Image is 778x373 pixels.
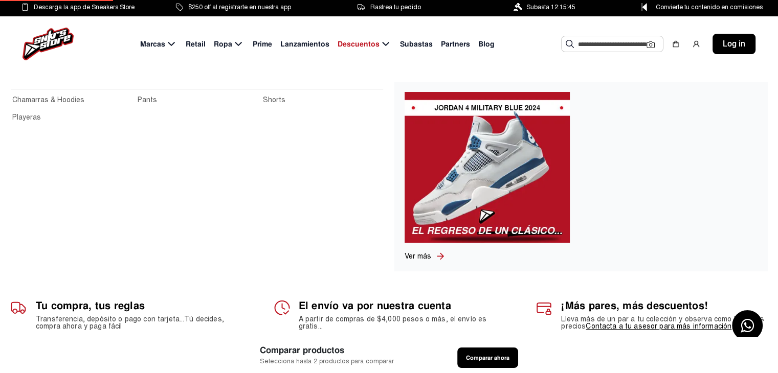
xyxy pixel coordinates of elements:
span: Comparar productos [260,344,394,357]
span: Rastrea tu pedido [370,2,420,13]
span: Lanzamientos [280,39,329,50]
a: Shorts [263,95,382,106]
img: Control Point Icon [638,3,651,11]
span: Marcas [140,39,165,50]
span: Selecciona hasta 2 productos para comparar [260,357,394,366]
img: shopping [672,40,680,48]
span: Ver más [405,252,431,261]
span: Descarga la app de Sneakers Store [34,2,135,13]
h2: Transferencia, depósito o pago con tarjeta...Tú decides, compra ahora y paga fácil [36,316,242,330]
span: Partners [441,39,470,50]
span: Blog [478,39,495,50]
span: Subastas [400,39,433,50]
span: Descuentos [338,39,380,50]
a: Chamarras & Hoodies [12,95,131,106]
h1: ¡Más pares, más descuentos! [561,299,768,312]
a: Playeras [12,112,131,123]
span: Ropa [214,39,232,50]
span: $250 off al registrarte en nuestra app [188,2,291,13]
span: Subasta 12:15:45 [526,2,575,13]
span: Log in [723,38,745,50]
button: Comparar ahora [457,347,518,368]
a: Contacta a tu asesor para más información [586,322,731,331]
h2: Lleva más de un par a tu colección y observa como bajan los precios [561,316,768,330]
a: Pants [138,95,257,106]
a: Ver más [405,251,435,262]
span: Prime [253,39,272,50]
span: Convierte tu contenido en comisiones [655,2,762,13]
h2: A partir de compras de $4,000 pesos o más, el envío es gratis... [299,316,505,330]
img: Buscar [566,40,574,48]
h1: Tu compra, tus reglas [36,299,242,312]
img: logo [23,28,74,60]
span: Retail [186,39,206,50]
img: user [692,40,700,48]
img: Cámara [647,40,655,49]
h1: El envío va por nuestra cuenta [299,299,505,312]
